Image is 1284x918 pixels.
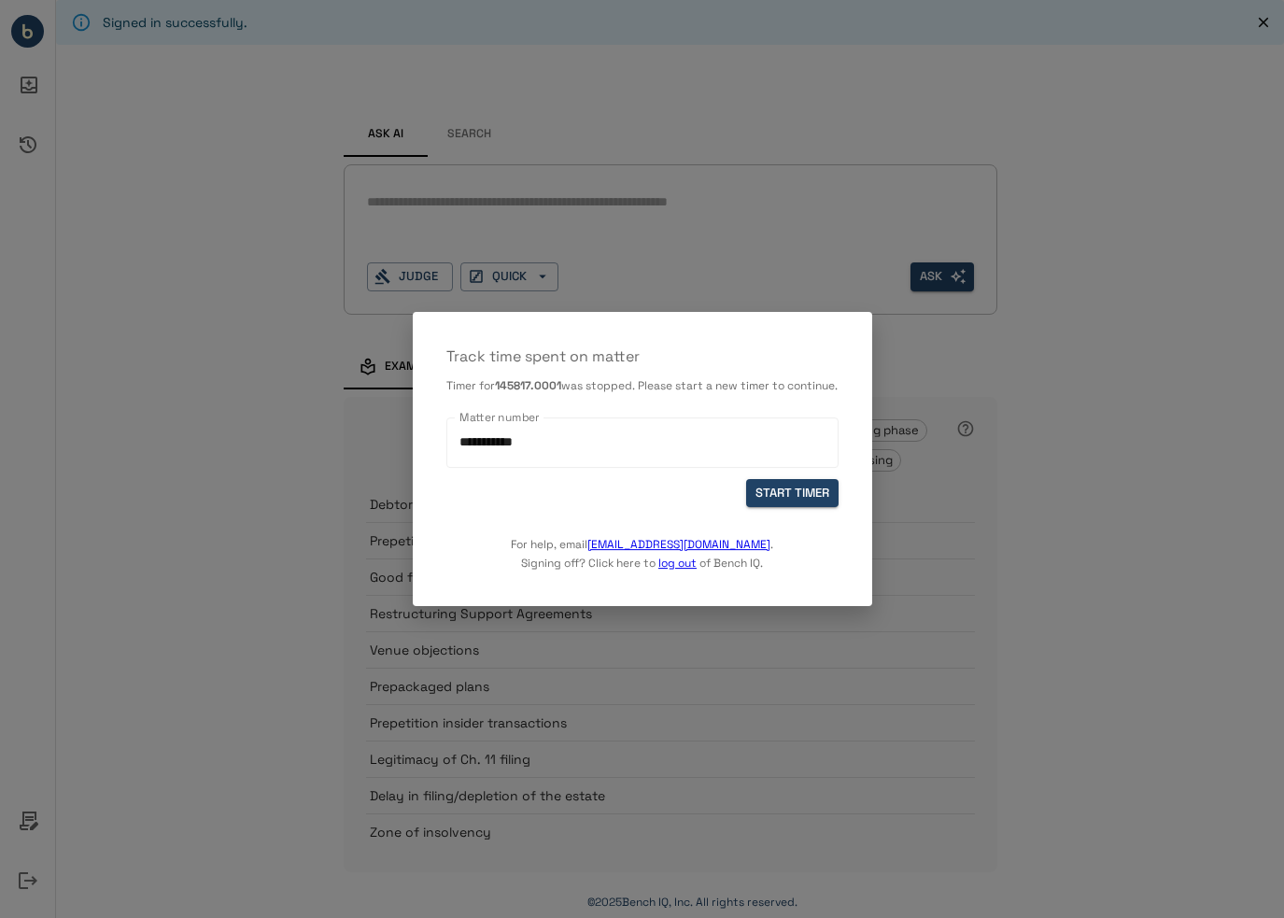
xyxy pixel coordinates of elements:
[446,378,495,393] span: Timer for
[658,556,697,571] a: log out
[511,507,773,572] p: For help, email . Signing off? Click here to of Bench IQ.
[459,410,540,426] label: Matter number
[746,479,839,508] button: START TIMER
[587,537,770,552] a: [EMAIL_ADDRESS][DOMAIN_NAME]
[561,378,838,393] span: was stopped. Please start a new timer to continue.
[446,346,839,368] p: Track time spent on matter
[495,378,561,393] b: 145817.0001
